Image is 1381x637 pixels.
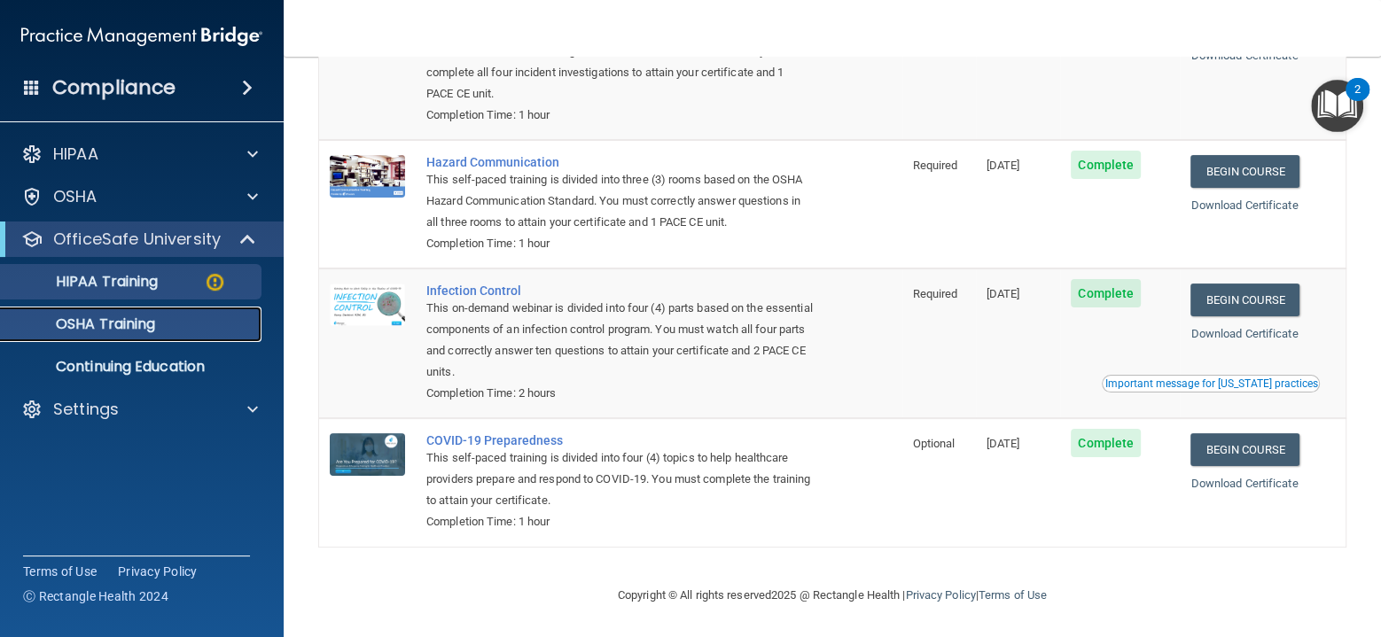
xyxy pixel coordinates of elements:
[426,233,814,254] div: Completion Time: 1 hour
[1075,531,1360,601] iframe: Drift Widget Chat Controller
[426,284,814,298] a: Infection Control
[1190,155,1299,188] a: Begin Course
[426,511,814,532] div: Completion Time: 1 hour
[12,273,158,291] p: HIPAA Training
[53,144,98,165] p: HIPAA
[987,287,1020,300] span: [DATE]
[204,271,226,293] img: warning-circle.0cc9ac19.png
[1104,378,1317,389] div: Important message for [US_STATE] practices
[1190,433,1299,466] a: Begin Course
[913,159,958,172] span: Required
[23,563,97,580] a: Terms of Use
[21,186,258,207] a: OSHA
[52,75,176,100] h4: Compliance
[426,155,814,169] a: Hazard Communication
[53,229,221,250] p: OfficeSafe University
[979,588,1047,602] a: Terms of Use
[12,315,155,333] p: OSHA Training
[1311,80,1363,132] button: Open Resource Center, 2 new notifications
[905,588,975,602] a: Privacy Policy
[426,383,814,404] div: Completion Time: 2 hours
[53,399,119,420] p: Settings
[1071,151,1141,179] span: Complete
[1071,279,1141,307] span: Complete
[509,567,1156,624] div: Copyright © All rights reserved 2025 @ Rectangle Health | |
[21,19,262,54] img: PMB logo
[1190,327,1298,340] a: Download Certificate
[21,144,258,165] a: HIPAA
[1190,49,1298,62] a: Download Certificate
[987,159,1020,172] span: [DATE]
[118,563,198,580] a: Privacy Policy
[1102,375,1320,392] button: Read this if you are a dental practitioner in the state of CA
[426,105,814,126] div: Completion Time: 1 hour
[53,186,98,207] p: OSHA
[1190,198,1298,212] a: Download Certificate
[21,399,258,420] a: Settings
[12,358,254,376] p: Continuing Education
[23,587,168,605] span: Ⓒ Rectangle Health 2024
[426,19,814,105] div: This self-paced training is divided into four (4) exposure incidents based on the OSHA Bloodborne...
[1354,89,1361,113] div: 2
[1190,284,1299,316] a: Begin Course
[426,433,814,447] a: COVID-19 Preparedness
[1071,429,1141,457] span: Complete
[21,229,257,250] a: OfficeSafe University
[426,298,814,383] div: This on-demand webinar is divided into four (4) parts based on the essential components of an inf...
[913,287,958,300] span: Required
[987,437,1020,450] span: [DATE]
[426,447,814,511] div: This self-paced training is divided into four (4) topics to help healthcare providers prepare and...
[1190,477,1298,490] a: Download Certificate
[426,169,814,233] div: This self-paced training is divided into three (3) rooms based on the OSHA Hazard Communication S...
[913,437,956,450] span: Optional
